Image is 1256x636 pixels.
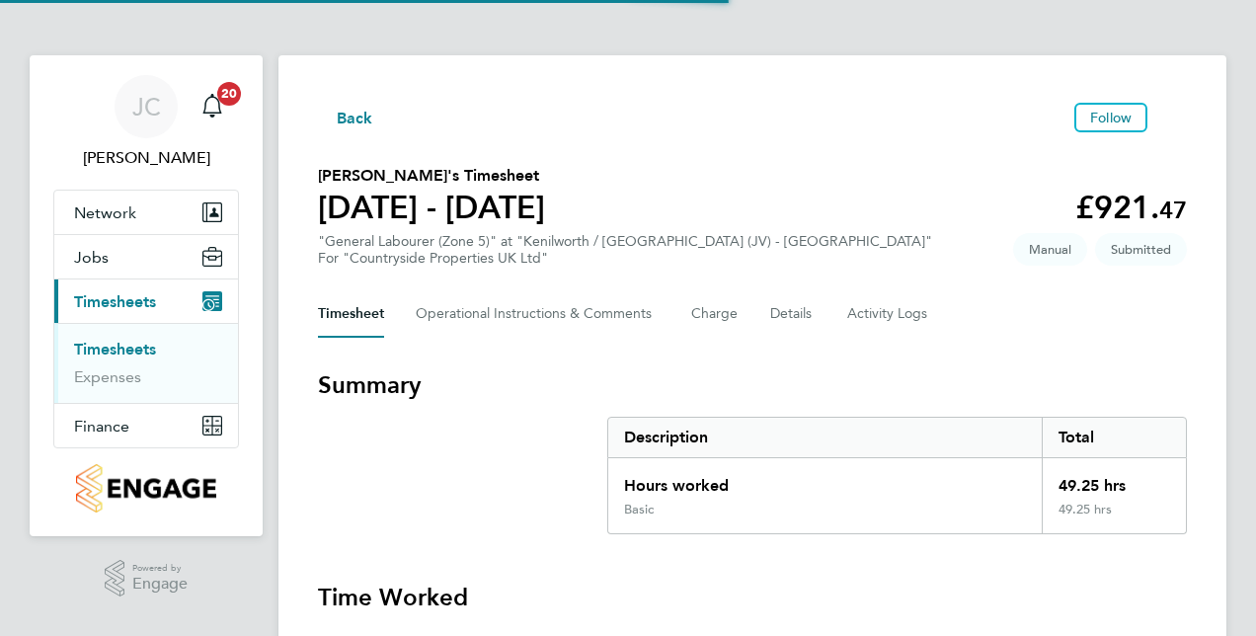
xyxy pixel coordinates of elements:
[1155,113,1187,122] button: Timesheets Menu
[1042,502,1186,533] div: 49.25 hrs
[30,55,263,536] nav: Main navigation
[1095,233,1187,266] span: This timesheet is Submitted.
[1013,233,1087,266] span: This timesheet was manually created.
[416,290,660,338] button: Operational Instructions & Comments
[217,82,241,106] span: 20
[318,290,384,338] button: Timesheet
[1090,109,1132,126] span: Follow
[1159,196,1187,224] span: 47
[132,94,161,119] span: JC
[318,164,545,188] h2: [PERSON_NAME]'s Timesheet
[74,292,156,311] span: Timesheets
[847,290,930,338] button: Activity Logs
[691,290,739,338] button: Charge
[74,417,129,436] span: Finance
[318,582,1187,613] h3: Time Worked
[1042,418,1186,457] div: Total
[1074,103,1147,132] button: Follow
[318,250,932,267] div: For "Countryside Properties UK Ltd"
[53,464,239,513] a: Go to home page
[54,191,238,234] button: Network
[53,146,239,170] span: Jayne Cadman
[1075,189,1187,226] app-decimal: £921.
[54,235,238,278] button: Jobs
[54,323,238,403] div: Timesheets
[318,188,545,227] h1: [DATE] - [DATE]
[54,404,238,447] button: Finance
[318,105,373,129] button: Back
[1042,458,1186,502] div: 49.25 hrs
[74,340,156,358] a: Timesheets
[132,560,188,577] span: Powered by
[607,417,1187,534] div: Summary
[132,576,188,593] span: Engage
[74,367,141,386] a: Expenses
[193,75,232,138] a: 20
[318,369,1187,401] h3: Summary
[74,248,109,267] span: Jobs
[318,233,932,267] div: "General Labourer (Zone 5)" at "Kenilworth / [GEOGRAPHIC_DATA] (JV) - [GEOGRAPHIC_DATA]"
[608,418,1042,457] div: Description
[105,560,189,597] a: Powered byEngage
[608,458,1042,502] div: Hours worked
[76,464,215,513] img: countryside-properties-logo-retina.png
[337,107,373,130] span: Back
[770,290,816,338] button: Details
[624,502,654,517] div: Basic
[74,203,136,222] span: Network
[53,75,239,170] a: JC[PERSON_NAME]
[54,279,238,323] button: Timesheets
